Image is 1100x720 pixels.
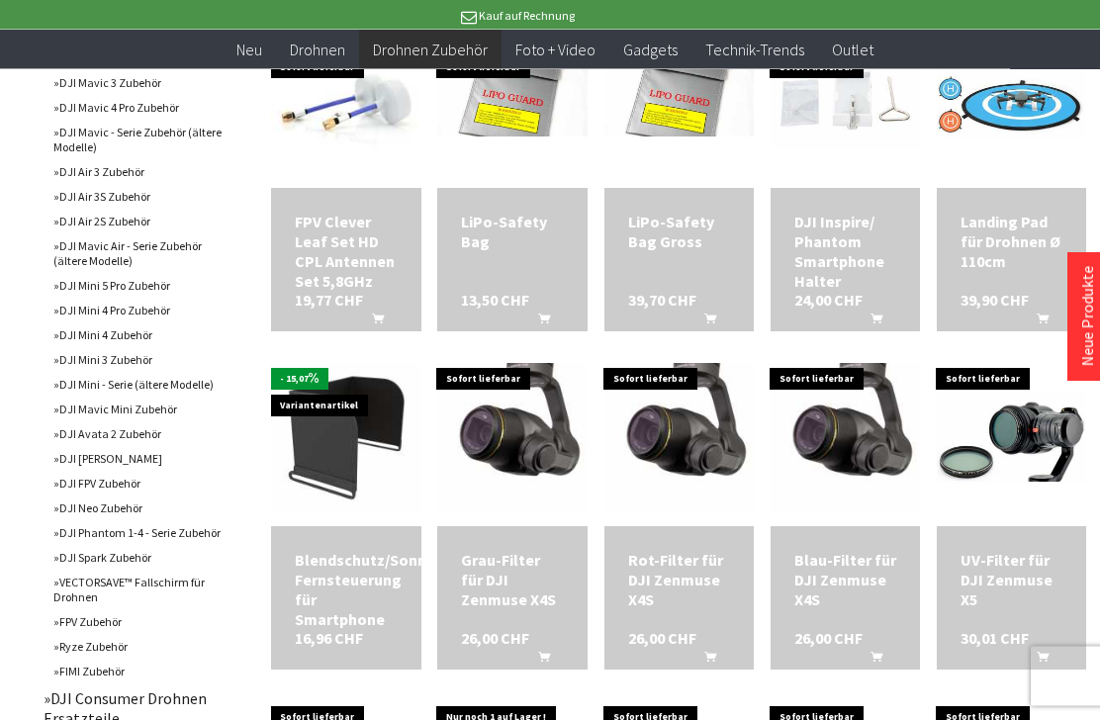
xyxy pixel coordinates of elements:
span: 39,70 CHF [628,291,696,311]
a: DJI Mavic Mini Zubehör [44,398,231,422]
a: Technik-Trends [691,30,818,70]
button: In den Warenkorb [348,311,396,336]
button: In den Warenkorb [847,311,894,336]
a: LiPo-Safety Bag 13,50 CHF In den Warenkorb [461,213,563,252]
button: In den Warenkorb [681,649,728,675]
a: DJI Phantom 1-4 - Serie Zubehör [44,521,231,546]
a: Neue Produkte [1077,266,1097,367]
a: DJI [PERSON_NAME] [44,447,231,472]
img: Blau-Filter für DJI Zenmuse X4S [771,364,920,513]
img: DJI Inspire/ Phantom Smartphone Halter [771,50,920,150]
a: Blau-Filter für DJI Zenmuse X4S 26,00 CHF In den Warenkorb [794,551,896,610]
a: DJI FPV Zubehör [44,472,231,496]
a: FPV Clever Leaf Set HD CPL Antennen Set 5,8GHz 19,77 CHF In den Warenkorb [295,213,397,292]
a: DJI Mavic Air - Serie Zubehör (ältere Modelle) [44,234,231,274]
button: In den Warenkorb [847,649,894,675]
a: Neu [223,30,276,70]
a: DJI Mini - Serie (ältere Modelle) [44,373,231,398]
span: 26,00 CHF [628,629,696,649]
span: Foto + Video [515,40,596,59]
span: 26,00 CHF [794,629,863,649]
span: 16,96 CHF [295,629,363,649]
a: Gadgets [609,30,691,70]
div: FPV Clever Leaf Set HD CPL Antennen Set 5,8GHz [295,213,397,292]
span: Technik-Trends [705,40,804,59]
a: Grau-Filter für DJI Zenmuse X4S 26,00 CHF In den Warenkorb [461,551,563,610]
a: FIMI Zubehör [44,660,231,684]
a: DJI Mavic 3 Zubehör [44,71,231,96]
div: Grau-Filter für DJI Zenmuse X4S [461,551,563,610]
button: In den Warenkorb [514,649,562,675]
img: FPV Clever Leaf Set HD CPL Antennen Set 5,8GHz [271,26,420,175]
a: Outlet [818,30,887,70]
div: LiPo-Safety Bag [461,213,563,252]
a: DJI Mini 4 Pro Zubehör [44,299,231,323]
span: Outlet [832,40,873,59]
a: DJI Avata 2 Zubehör [44,422,231,447]
div: UV-Filter für DJI Zenmuse X5 [961,551,1062,610]
a: Ryze Zubehör [44,635,231,660]
a: Drohnen [276,30,359,70]
div: Rot-Filter für DJI Zenmuse X4S [628,551,730,610]
a: Drohnen Zubehör [359,30,502,70]
span: 24,00 CHF [794,291,863,311]
a: DJI Air 3S Zubehör [44,185,231,210]
a: DJI Spark Zubehör [44,546,231,571]
span: 19,77 CHF [295,291,363,311]
img: Rot-Filter für DJI Zenmuse X4S [604,364,754,513]
a: DJI Air 2S Zubehör [44,210,231,234]
a: DJI Mini 4 Zubehör [44,323,231,348]
a: Foto + Video [502,30,609,70]
div: Landing Pad für Drohnen Ø 110cm [961,213,1062,272]
div: DJI Inspire/ Phantom Smartphone Halter [794,213,896,292]
a: Landing Pad für Drohnen Ø 110cm 39,90 CHF In den Warenkorb [961,213,1062,272]
img: LiPo-Safety Bag [437,62,587,137]
span: Drohnen [290,40,345,59]
a: DJI Mavic - Serie Zubehör (ältere Modelle) [44,121,231,160]
a: DJI Mavic 4 Pro Zubehör [44,96,231,121]
img: Blendschutz/Sonnenschutz Fernsteuerung für Smartphone [271,364,420,513]
a: UV-Filter für DJI Zenmuse X5 30,01 CHF In den Warenkorb [961,551,1062,610]
a: DJI Mini 3 Zubehör [44,348,231,373]
span: 13,50 CHF [461,291,529,311]
button: In den Warenkorb [1013,649,1060,675]
img: Grau-Filter für DJI Zenmuse X4S [437,364,587,513]
img: LiPo-Safety Bag Gross [604,62,754,137]
a: Rot-Filter für DJI Zenmuse X4S 26,00 CHF In den Warenkorb [628,551,730,610]
a: VECTORSAVE™ Fallschirm für Drohnen [44,571,231,610]
img: UV-Filter für DJI Zenmuse X5 [937,393,1086,485]
a: DJI Mini 5 Pro Zubehör [44,274,231,299]
button: In den Warenkorb [1013,311,1060,336]
a: LiPo-Safety Bag Gross 39,70 CHF In den Warenkorb [628,213,730,252]
span: Gadgets [623,40,678,59]
div: LiPo-Safety Bag Gross [628,213,730,252]
button: In den Warenkorb [514,311,562,336]
a: DJI Air 3 Zubehör [44,160,231,185]
div: Blau-Filter für DJI Zenmuse X4S [794,551,896,610]
span: 30,01 CHF [961,629,1029,649]
a: DJI Inspire/ Phantom Smartphone Halter 24,00 CHF In den Warenkorb [794,213,896,292]
span: 39,90 CHF [961,291,1029,311]
div: Blendschutz/Sonnenschutz Fernsteuerung für Smartphone [295,551,397,630]
button: In den Warenkorb [681,311,728,336]
span: 26,00 CHF [461,629,529,649]
a: DJI Neo Zubehör [44,496,231,521]
a: Blendschutz/Sonnenschutz Fernsteuerung für Smartphone 16,96 CHF [295,551,397,630]
img: Landing Pad für Drohnen Ø 110cm [937,61,1086,139]
span: Drohnen Zubehör [373,40,488,59]
span: Neu [236,40,262,59]
a: FPV Zubehör [44,610,231,635]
